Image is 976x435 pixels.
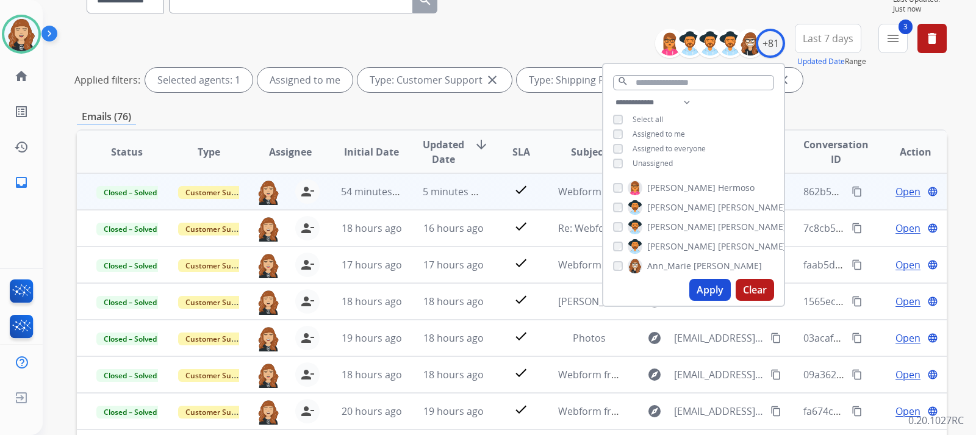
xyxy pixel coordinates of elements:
span: Range [797,56,866,67]
mat-icon: content_copy [852,333,863,343]
span: 18 hours ago [423,368,484,381]
mat-icon: person_remove [300,184,315,199]
span: 18 hours ago [342,295,402,308]
span: Open [895,294,920,309]
span: [EMAIL_ADDRESS][DOMAIN_NAME] [674,404,763,419]
span: Re: Webform from [EMAIL_ADDRESS][DOMAIN_NAME] on [DATE] [558,221,851,235]
span: Closed – Solved [96,406,164,419]
span: 19 hours ago [423,404,484,418]
mat-icon: search [617,76,628,87]
span: 54 minutes ago [341,185,412,198]
div: Type: Shipping Protection [517,68,676,92]
span: Closed – Solved [96,186,164,199]
span: Select all [633,114,663,124]
mat-icon: check [514,256,528,270]
mat-icon: check [514,292,528,307]
img: agent-avatar [256,399,281,425]
span: Webform from [EMAIL_ADDRESS][DOMAIN_NAME] on [DATE] [558,404,834,418]
mat-icon: language [927,259,938,270]
img: agent-avatar [256,289,281,315]
mat-icon: person_remove [300,404,315,419]
img: agent-avatar [256,216,281,242]
button: 3 [878,24,908,53]
span: [PERSON_NAME] [694,260,762,272]
span: Assigned to everyone [633,143,706,154]
span: Last 7 days [803,36,853,41]
span: Customer Support [178,223,257,235]
span: Open [895,331,920,345]
span: Customer Support [178,333,257,345]
mat-icon: check [514,402,528,417]
span: [PERSON_NAME] [718,201,786,214]
span: 3 [899,20,913,34]
span: Open [895,221,920,235]
span: [PERSON_NAME] [647,182,716,194]
img: agent-avatar [256,253,281,278]
span: 19 hours ago [342,331,402,345]
span: [PERSON_NAME] [718,221,786,233]
mat-icon: content_copy [852,296,863,307]
span: Customer Support [178,369,257,382]
div: Assigned to me [257,68,353,92]
mat-icon: explore [647,367,662,382]
mat-icon: home [14,69,29,84]
mat-icon: delete [925,31,939,46]
img: agent-avatar [256,179,281,205]
mat-icon: content_copy [770,406,781,417]
span: Assignee [269,145,312,159]
mat-icon: person_remove [300,367,315,382]
button: Apply [689,279,731,301]
mat-icon: explore [647,404,662,419]
mat-icon: content_copy [852,186,863,197]
span: Assigned to me [633,129,685,139]
span: Closed – Solved [96,369,164,382]
span: [PERSON_NAME] [647,201,716,214]
mat-icon: person_remove [300,257,315,272]
span: 18 hours ago [342,221,402,235]
span: Type [198,145,220,159]
span: Hermoso [718,182,755,194]
span: [EMAIL_ADDRESS][DOMAIN_NAME] [674,367,763,382]
span: [PERSON_NAME] [718,240,786,253]
button: Updated Date [797,57,845,67]
span: [PERSON_NAME] [647,240,716,253]
button: Clear [736,279,774,301]
mat-icon: history [14,140,29,154]
span: Subject [571,145,607,159]
span: Customer Support [178,259,257,272]
span: Closed – Solved [96,333,164,345]
span: Just now [893,4,947,14]
mat-icon: person_remove [300,221,315,235]
span: 18 hours ago [423,331,484,345]
span: Webform from [EMAIL_ADDRESS][DOMAIN_NAME] on [DATE] [558,368,834,381]
mat-icon: content_copy [852,406,863,417]
div: Type: Customer Support [357,68,512,92]
span: 16 hours ago [423,221,484,235]
span: Closed – Solved [96,296,164,309]
mat-icon: content_copy [852,259,863,270]
mat-icon: content_copy [852,223,863,234]
span: Ann_Marie [647,260,691,272]
mat-icon: language [927,296,938,307]
mat-icon: language [927,186,938,197]
span: Photos [573,331,606,345]
span: Updated Date [423,137,464,167]
mat-icon: menu [886,31,900,46]
span: Unassigned [633,158,673,168]
img: agent-avatar [256,326,281,351]
span: 20 hours ago [342,404,402,418]
span: [PERSON_NAME] [647,221,716,233]
p: Applied filters: [74,73,140,87]
div: +81 [756,29,785,58]
p: Emails (76) [77,109,136,124]
mat-icon: check [514,365,528,380]
span: 18 hours ago [423,295,484,308]
mat-icon: list_alt [14,104,29,119]
mat-icon: person_remove [300,331,315,345]
span: Initial Date [344,145,399,159]
p: 0.20.1027RC [908,413,964,428]
mat-icon: content_copy [770,333,781,343]
mat-icon: explore [647,331,662,345]
span: Open [895,184,920,199]
span: 5 minutes ago [423,185,488,198]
